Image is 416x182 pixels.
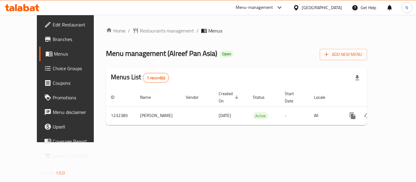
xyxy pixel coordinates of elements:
[106,46,217,60] span: Menu management ( Alreef Pan Asia )
[253,112,268,119] span: Active
[340,88,409,107] th: Actions
[39,149,106,163] a: Grocery Checklist
[39,32,106,46] a: Branches
[128,27,130,34] li: /
[140,94,159,101] span: Name
[253,94,273,101] span: Status
[132,27,194,34] a: Restaurants management
[39,105,106,119] a: Menu disclaimer
[53,94,101,101] span: Promotions
[236,4,273,11] div: Menu-management
[405,4,408,11] span: N
[54,50,101,57] span: Menus
[280,106,309,125] td: -
[39,134,106,149] a: Coverage Report
[350,70,365,85] div: Export file
[39,46,106,61] a: Menus
[219,112,231,119] span: [DATE]
[106,27,367,34] nav: breadcrumb
[325,51,362,58] span: Add New Menu
[111,73,169,83] h2: Menus List
[53,79,101,87] span: Coupons
[106,27,125,34] a: Home
[39,90,106,105] a: Promotions
[53,152,101,160] span: Grocery Checklist
[302,4,342,11] div: [GEOGRAPHIC_DATA]
[56,169,65,177] span: 1.0.0
[39,17,106,32] a: Edit Restaurant
[106,88,409,125] table: enhanced table
[143,75,169,81] span: 1 record(s)
[345,108,360,123] button: more
[309,106,340,125] td: All
[39,76,106,90] a: Coupons
[53,138,101,145] span: Coverage Report
[219,90,241,105] span: Created On
[106,106,135,125] td: 1232385
[40,169,55,177] span: Version:
[186,94,206,101] span: Vendor
[53,36,101,43] span: Branches
[220,51,234,57] span: Open
[253,112,268,119] div: Active
[53,65,101,72] span: Choice Groups
[53,108,101,116] span: Menu disclaimer
[196,27,199,34] li: /
[140,27,194,34] span: Restaurants management
[285,90,302,105] span: Start Date
[208,27,222,34] span: Menus
[314,94,333,101] span: Locale
[111,94,122,101] span: ID
[143,73,169,83] div: Total records count
[320,49,367,60] button: Add New Menu
[53,123,101,130] span: Upsell
[53,21,101,28] span: Edit Restaurant
[39,61,106,76] a: Choice Groups
[220,50,234,58] div: Open
[360,108,375,123] button: Change Status
[135,106,181,125] td: [PERSON_NAME]
[39,119,106,134] a: Upsell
